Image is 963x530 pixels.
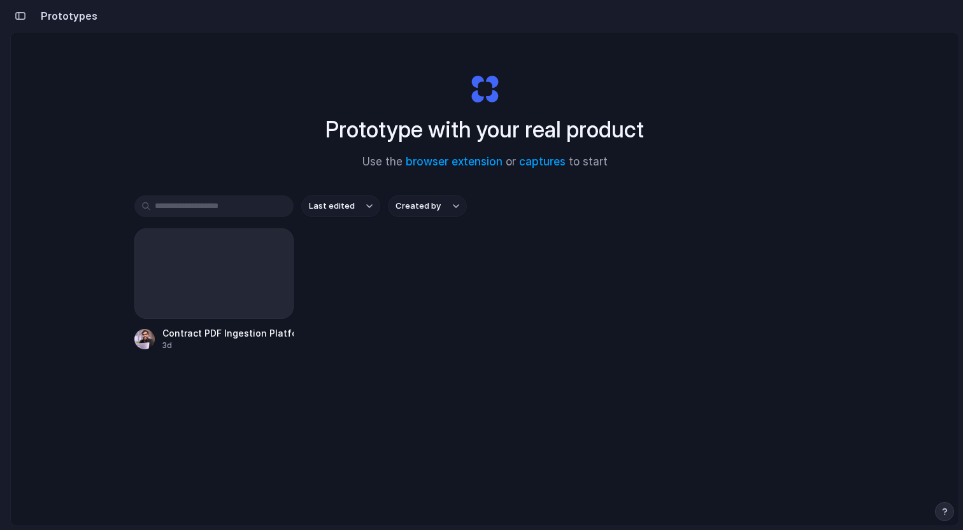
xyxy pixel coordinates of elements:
[162,326,294,340] div: Contract PDF Ingestion Platform
[519,155,566,168] a: captures
[406,155,503,168] a: browser extension
[396,200,441,213] span: Created by
[162,340,294,351] div: 3d
[362,154,608,171] span: Use the or to start
[388,195,467,217] button: Created by
[309,200,355,213] span: Last edited
[134,228,294,351] a: Contract PDF Ingestion Platform3d
[325,113,644,146] h1: Prototype with your real product
[36,8,97,24] h2: Prototypes
[301,195,380,217] button: Last edited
